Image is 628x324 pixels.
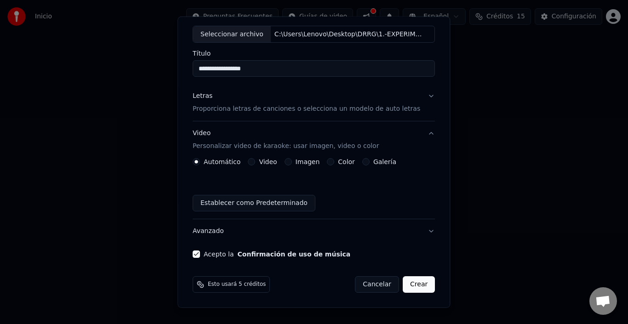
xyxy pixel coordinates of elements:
[193,121,435,158] button: VideoPersonalizar video de karaoke: usar imagen, video o color
[204,251,350,257] label: Acepto la
[271,29,427,39] div: C:\Users\Lenovo\Desktop\DRRG\1.-EXPERIMENTOS\Un Beso y una [PERSON_NAME].mp3
[193,84,435,121] button: LetrasProporciona letras de canciones o selecciona un modelo de auto letras
[193,91,212,101] div: Letras
[373,159,396,165] label: Galería
[204,159,240,165] label: Automático
[193,104,420,114] p: Proporciona letras de canciones o selecciona un modelo de auto letras
[296,159,320,165] label: Imagen
[259,159,277,165] label: Video
[193,129,379,151] div: Video
[193,158,435,219] div: VideoPersonalizar video de karaoke: usar imagen, video o color
[193,142,379,151] p: Personalizar video de karaoke: usar imagen, video o color
[403,276,435,293] button: Crear
[193,50,435,57] label: Título
[238,251,351,257] button: Acepto la
[193,26,271,42] div: Seleccionar archivo
[193,219,435,243] button: Avanzado
[193,195,315,211] button: Establecer como Predeterminado
[338,159,355,165] label: Color
[208,281,266,288] span: Esto usará 5 créditos
[355,276,400,293] button: Cancelar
